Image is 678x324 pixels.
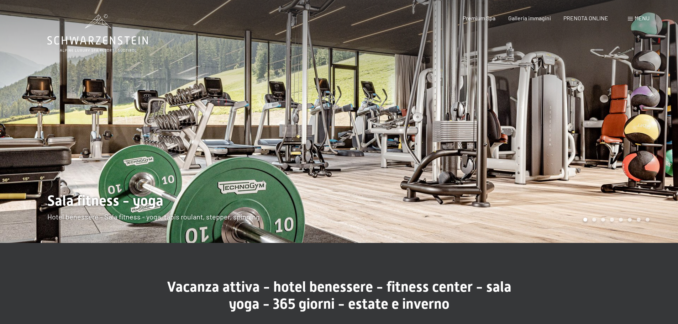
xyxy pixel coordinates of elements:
[563,15,608,21] a: PRENOTA ONLINE
[581,218,650,222] div: Carousel Pagination
[635,15,650,21] span: Menu
[628,218,632,222] div: Carousel Page 6
[610,218,614,222] div: Carousel Page 4
[619,218,623,222] div: Carousel Page 5
[601,218,605,222] div: Carousel Page 3
[167,278,511,312] span: Vacanza attiva - hotel benessere - fitness center - sala yoga - 365 giorni - estate e inverno
[637,218,641,222] div: Carousel Page 7
[463,15,495,21] a: Premium Spa
[646,218,650,222] div: Carousel Page 8
[583,218,587,222] div: Carousel Page 1 (Current Slide)
[592,218,596,222] div: Carousel Page 2
[508,15,551,21] a: Galleria immagini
